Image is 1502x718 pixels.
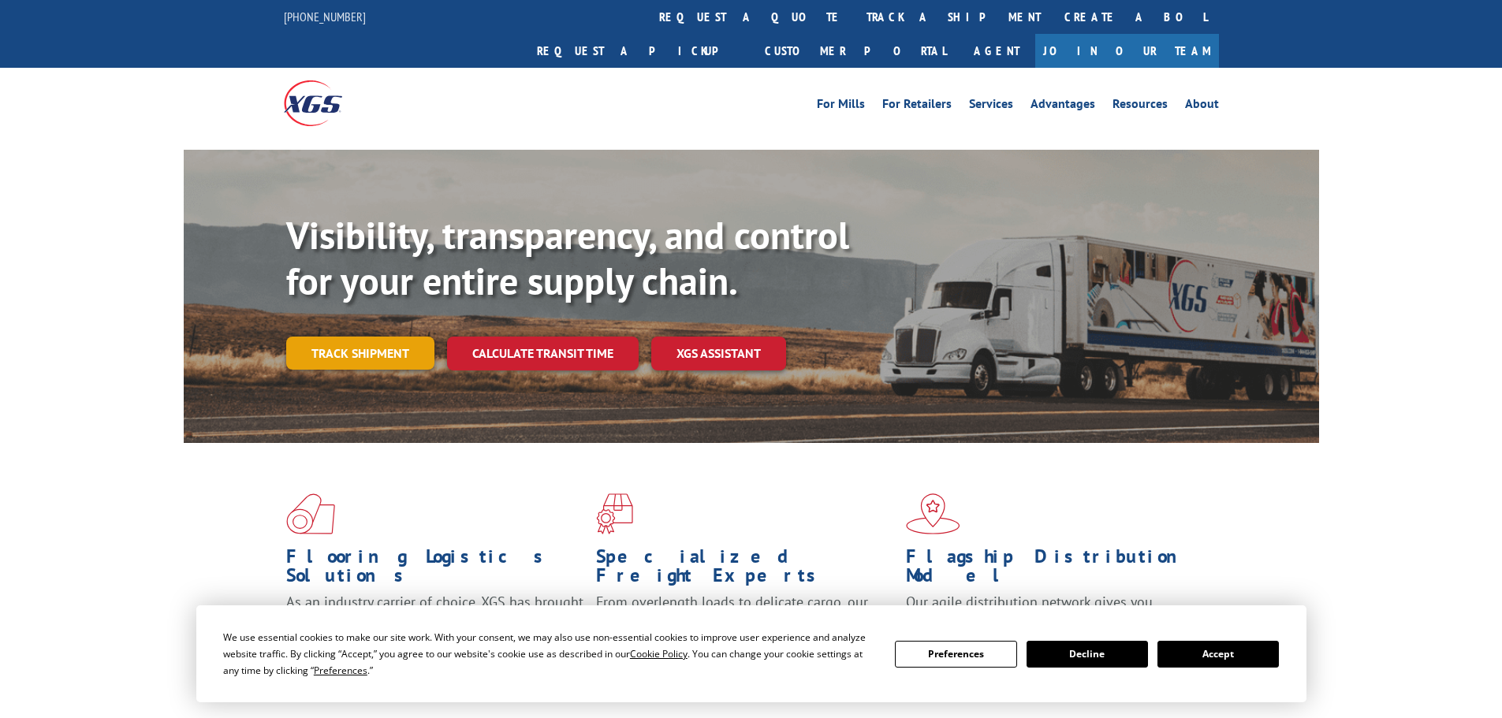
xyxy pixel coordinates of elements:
[1157,641,1279,668] button: Accept
[651,337,786,370] a: XGS ASSISTANT
[447,337,639,370] a: Calculate transit time
[906,593,1196,630] span: Our agile distribution network gives you nationwide inventory management on demand.
[1031,98,1095,115] a: Advantages
[596,593,894,663] p: From overlength loads to delicate cargo, our experienced staff knows the best way to move your fr...
[223,629,876,679] div: We use essential cookies to make our site work. With your consent, we may also use non-essential ...
[525,34,753,68] a: Request a pickup
[1113,98,1168,115] a: Resources
[314,664,367,677] span: Preferences
[286,337,434,370] a: Track shipment
[895,641,1016,668] button: Preferences
[969,98,1013,115] a: Services
[958,34,1035,68] a: Agent
[284,9,366,24] a: [PHONE_NUMBER]
[596,547,894,593] h1: Specialized Freight Experts
[286,493,335,534] img: xgs-icon-total-supply-chain-intelligence-red
[906,547,1204,593] h1: Flagship Distribution Model
[196,605,1306,702] div: Cookie Consent Prompt
[596,493,633,534] img: xgs-icon-focused-on-flooring-red
[630,647,688,660] span: Cookie Policy
[286,547,584,593] h1: Flooring Logistics Solutions
[753,34,958,68] a: Customer Portal
[1027,641,1148,668] button: Decline
[1185,98,1219,115] a: About
[1035,34,1219,68] a: Join Our Team
[906,493,960,534] img: xgs-icon-flagship-distribution-model-red
[882,98,952,115] a: For Retailers
[286,593,583,649] span: As an industry carrier of choice, XGS has brought innovation and dedication to flooring logistics...
[817,98,865,115] a: For Mills
[286,210,849,305] b: Visibility, transparency, and control for your entire supply chain.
